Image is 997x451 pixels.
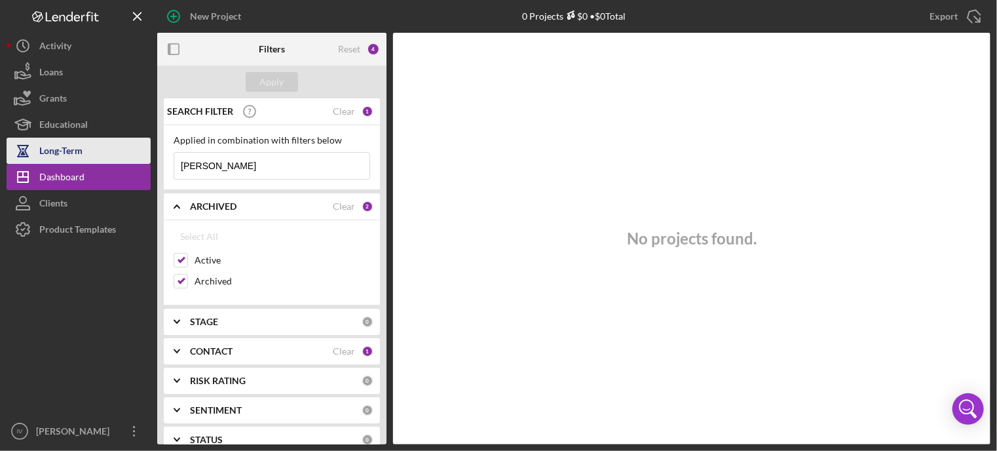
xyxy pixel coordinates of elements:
[16,428,23,435] text: IV
[563,10,588,22] div: $0
[190,435,223,445] b: STATUS
[7,190,151,216] button: Clients
[190,376,246,386] b: RISK RATING
[627,229,757,248] h3: No projects found.
[39,33,71,62] div: Activity
[7,138,151,164] button: Long-Term
[7,216,151,243] button: Product Templates
[930,3,958,29] div: Export
[180,224,218,250] div: Select All
[195,254,370,267] label: Active
[174,135,370,146] div: Applied in combination with filters below
[333,346,355,357] div: Clear
[333,106,355,117] div: Clear
[7,33,151,59] button: Activity
[174,224,225,250] button: Select All
[190,3,241,29] div: New Project
[362,201,373,212] div: 2
[39,111,88,141] div: Educational
[259,44,285,54] b: Filters
[195,275,370,288] label: Archived
[362,106,373,117] div: 1
[246,72,298,92] button: Apply
[190,405,242,416] b: SENTIMENT
[39,216,116,246] div: Product Templates
[367,43,380,56] div: 4
[39,138,83,167] div: Long-Term
[952,393,984,425] div: Open Intercom Messenger
[190,317,218,327] b: STAGE
[157,3,254,29] button: New Project
[7,111,151,138] button: Educational
[33,418,118,448] div: [PERSON_NAME]
[260,72,284,92] div: Apply
[190,346,233,357] b: CONTACT
[7,418,151,444] button: IV[PERSON_NAME]
[362,434,373,446] div: 0
[7,164,151,190] button: Dashboard
[167,106,233,117] b: SEARCH FILTER
[362,345,373,357] div: 1
[338,44,360,54] div: Reset
[7,85,151,111] button: Grants
[333,201,355,212] div: Clear
[362,316,373,328] div: 0
[522,10,626,22] div: 0 Projects • $0 Total
[362,404,373,416] div: 0
[39,190,67,220] div: Clients
[916,3,990,29] button: Export
[190,201,236,212] b: ARCHIVED
[7,59,151,85] button: Loans
[362,375,373,387] div: 0
[39,164,85,193] div: Dashboard
[39,85,67,115] div: Grants
[39,59,63,88] div: Loans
